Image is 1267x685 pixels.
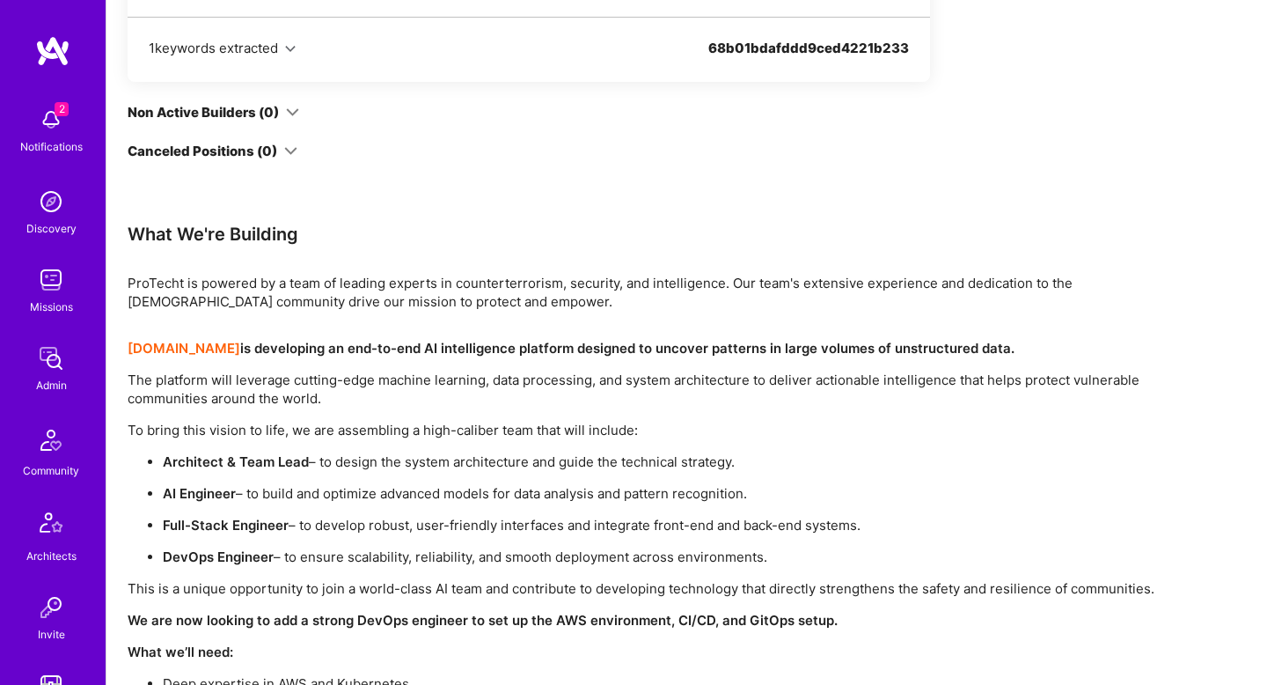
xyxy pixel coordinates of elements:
p: – to design the system architecture and guide the technical strategy. [163,453,1183,471]
a: [DOMAIN_NAME] [128,340,240,357]
p: – to build and optimize advanced models for data analysis and pattern recognition. [163,484,1183,503]
img: admin teamwork [33,341,69,376]
strong: AI Engineer [163,485,236,502]
i: icon ArrowDown [284,144,297,158]
div: Missions [30,298,73,316]
div: Invite [38,625,65,644]
p: To bring this vision to life, we are assembling a high-caliber team that will include: [128,421,1183,439]
strong: We are now looking to add a strong DevOps engineer to set up the AWS environment, CI/CD, and GitO... [128,612,838,629]
p: ProTecht is powered by a team of leading experts in counterterrorism, security, and intelligence.... [128,274,1183,311]
img: Architects [30,505,72,547]
img: bell [33,102,69,137]
p: – to ensure scalability, reliability, and smooth deployment across environments. [163,548,1183,566]
button: 1keywords extracted [149,39,296,57]
img: teamwork [33,262,69,298]
img: discovery [33,184,69,219]
strong: What we’ll need: [128,644,233,660]
div: Discovery [26,219,77,238]
div: Notifications [20,137,83,156]
div: Non Active Builders (0) [128,103,279,122]
i: icon ArrowDown [286,106,299,119]
div: What We're Building [128,223,1183,246]
img: Community [30,419,72,461]
strong: Full-Stack Engineer [163,517,289,534]
div: Admin [36,376,67,394]
p: – to develop robust, user-friendly interfaces and integrate front-end and back-end systems. [163,516,1183,534]
strong: DevOps Engineer [163,549,274,565]
img: Invite [33,590,69,625]
p: This is a unique opportunity to join a world-class AI team and contribute to developing technolog... [128,579,1183,598]
p: The platform will leverage cutting-edge machine learning, data processing, and system architectur... [128,371,1183,408]
i: icon Chevron [285,44,296,55]
strong: is developing an end-to-end AI intelligence platform designed to uncover patterns in large volume... [240,340,1014,357]
div: Community [23,461,79,480]
div: Architects [26,547,77,565]
div: Canceled Positions (0) [128,142,277,160]
div: 68b01bdafddd9ced4221b233 [708,39,909,78]
span: 2 [55,102,69,116]
strong: Architect & Team Lead [163,453,309,470]
img: logo [35,35,70,67]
